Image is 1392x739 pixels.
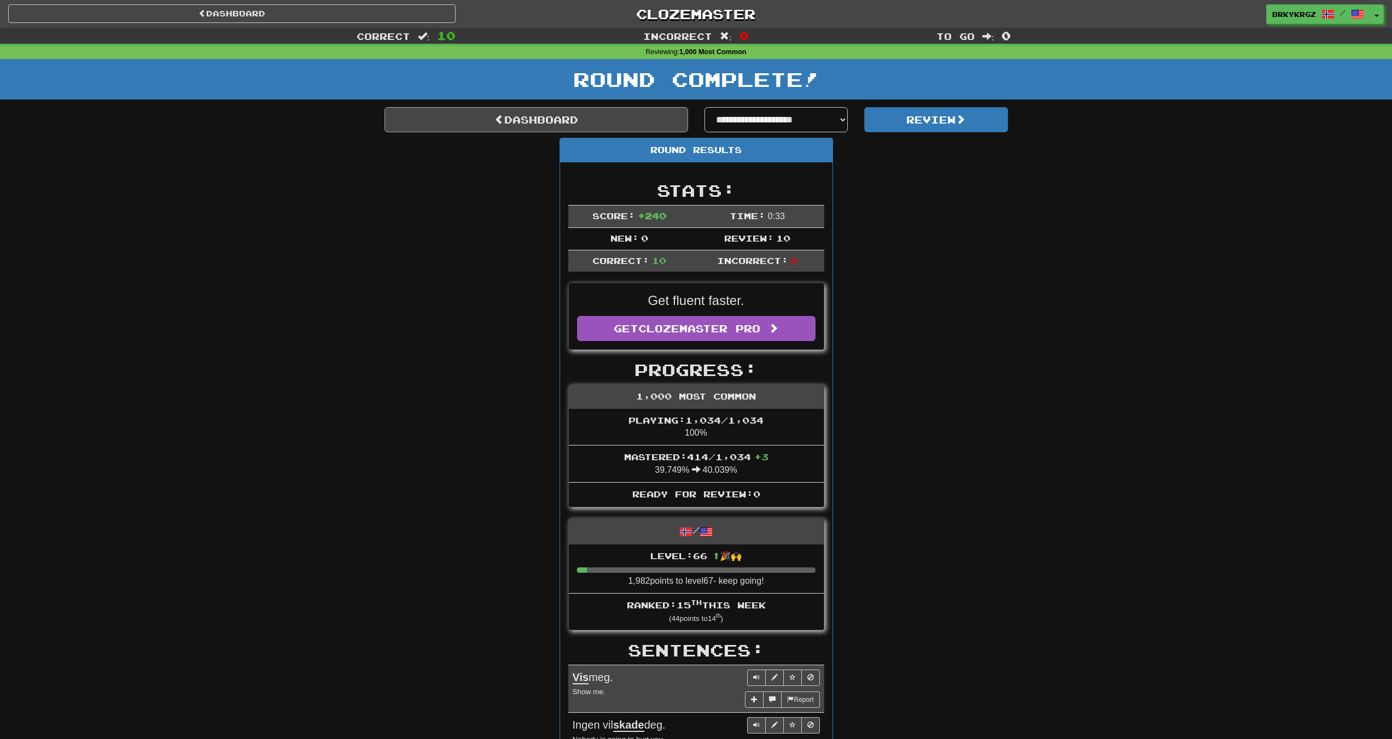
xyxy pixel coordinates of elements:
a: Clozemaster [472,4,919,24]
span: + 3 [754,451,768,462]
a: GetClozemaster Pro [577,316,816,341]
span: New: [610,233,639,243]
span: Score: [592,210,635,221]
sup: th [716,613,721,619]
span: 10 [652,255,666,266]
h2: Progress: [568,361,824,379]
h2: Sentences: [568,641,824,659]
span: Mastered: 414 / 1,034 [624,451,768,462]
span: 0 [1001,29,1011,42]
button: Play sentence audio [747,717,766,734]
span: / [1340,9,1346,16]
div: Round Results [560,138,832,162]
small: Show me. [573,688,605,696]
button: Toggle ignore [801,717,820,734]
div: Sentence controls [747,717,820,734]
div: More sentence controls [745,691,819,708]
button: Play sentence audio [747,670,766,686]
span: : [720,32,732,41]
h1: Round Complete! [4,68,1388,90]
div: 1,000 Most Common [569,385,824,409]
button: Toggle favorite [783,670,802,686]
span: Time: [730,210,765,221]
span: Clozemaster Pro [638,322,760,335]
span: 0 [739,29,749,42]
span: 10 [437,29,456,42]
div: / [569,519,824,544]
span: Review: [724,233,774,243]
button: Toggle favorite [783,717,802,734]
strong: 1,000 Most Common [679,48,746,56]
div: Sentence controls [747,670,820,686]
li: 1,982 points to level 67 - keep going! [569,544,824,594]
span: Correct [357,31,410,42]
span: ⬆🎉🙌 [707,550,742,561]
a: Dashboard [8,4,456,23]
sup: th [691,599,702,606]
button: Review [864,107,1008,132]
span: 0 : 33 [768,212,785,221]
span: 0 [641,233,648,243]
span: brkykrgz [1272,9,1316,19]
span: : [418,32,430,41]
span: 10 [776,233,790,243]
li: 39.749% 40.039% [569,445,824,483]
button: Edit sentence [765,717,784,734]
span: Correct: [592,255,649,266]
a: Dashboard [385,107,688,132]
button: Report [781,691,819,708]
span: Level: 66 [650,550,742,561]
a: brkykrgz / [1266,4,1370,24]
li: 100% [569,409,824,446]
u: Vis [573,671,589,684]
span: Incorrect: [717,255,788,266]
span: Ranked: 15 this week [627,600,766,610]
h2: Stats: [568,181,824,200]
u: skade [613,719,644,732]
button: Edit sentence [765,670,784,686]
span: meg. [573,671,613,684]
span: Playing: 1,034 / 1,034 [628,415,764,425]
span: 0 [790,255,797,266]
span: To go [936,31,975,42]
p: Get fluent faster. [577,291,816,310]
span: Ingen vil deg. [573,719,666,732]
button: Add sentence to collection [745,691,764,708]
span: Ready for Review: 0 [632,489,760,499]
button: Toggle ignore [801,670,820,686]
span: Incorrect [643,31,712,42]
span: : [982,32,994,41]
span: + 240 [638,210,666,221]
small: ( 44 points to 14 ) [669,614,723,623]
